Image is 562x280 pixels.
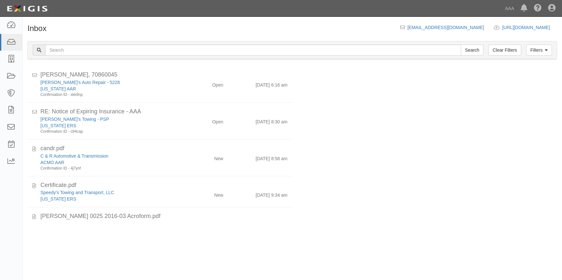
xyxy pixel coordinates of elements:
div: Open [212,79,223,88]
div: [DATE] 8:30 am [255,116,287,125]
div: Confirmation ID - c94cap [40,129,180,134]
a: Clear Filters [488,45,521,56]
div: RE: Notice of Expiring Insurance - AAA [40,108,287,116]
div: ALEX GOMEZ, 70860045 [40,71,287,79]
input: Search [461,45,483,56]
div: New [214,153,223,162]
a: ACMO AAR [40,160,64,165]
div: [DATE] 8:58 am [255,153,287,162]
div: California ERS [40,196,180,202]
div: Confirmation ID - 4j7ynf [40,166,180,171]
div: ACORD 0025 2016-03 Acroform.pdf [40,212,287,221]
a: [US_STATE] ERS [40,123,76,128]
div: New [214,189,223,198]
a: [EMAIL_ADDRESS][DOMAIN_NAME] [407,25,484,30]
a: [US_STATE] AAR [40,86,76,91]
a: Speedy's Towing and Transport, LLC [40,190,114,195]
div: candr.pdf [40,144,287,153]
a: [US_STATE] ERS [40,196,76,202]
div: C & R Automotive & Transmission [40,153,180,159]
a: Filters [526,45,552,56]
div: ACMO AAR [40,159,180,166]
div: Certificate.pdf [40,181,287,190]
div: Confirmation ID - xkk9np [40,92,180,98]
h1: Inbox [27,24,47,33]
div: [DATE] 6:16 am [255,79,287,88]
img: logo-5460c22ac91f19d4615b14bd174203de0afe785f0fc80cf4dbbc73dc1793850b.png [5,3,49,15]
a: C & R Automotive & Transmission [40,153,108,159]
a: [PERSON_NAME]'s Towing - PSP [40,117,109,122]
a: AAA [502,2,517,15]
a: [URL][DOMAIN_NAME] [502,25,557,30]
div: Speedy's Towing and Transport, LLC [40,189,180,196]
div: Open [212,116,223,125]
a: [PERSON_NAME]'s Auto Repair - 5228 [40,80,120,85]
i: Help Center - Complianz [534,5,542,12]
div: [DATE] 9:34 am [255,189,287,198]
input: Search [45,45,461,56]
